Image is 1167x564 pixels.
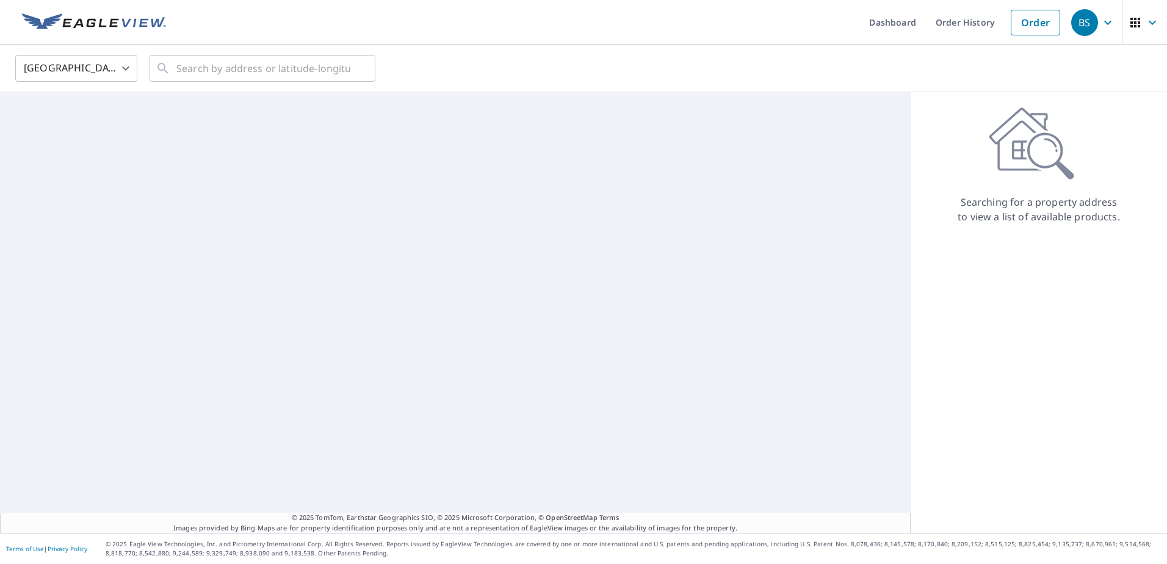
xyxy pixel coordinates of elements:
a: Terms of Use [6,544,44,553]
span: © 2025 TomTom, Earthstar Geographics SIO, © 2025 Microsoft Corporation, © [292,513,620,523]
div: [GEOGRAPHIC_DATA] [15,51,137,85]
p: © 2025 Eagle View Technologies, Inc. and Pictometry International Corp. All Rights Reserved. Repo... [106,540,1161,558]
p: | [6,545,87,552]
img: EV Logo [22,13,166,32]
a: Order [1011,10,1060,35]
input: Search by address or latitude-longitude [176,51,350,85]
a: Terms [599,513,620,522]
p: Searching for a property address to view a list of available products. [957,195,1121,224]
a: OpenStreetMap [546,513,597,522]
div: BS [1071,9,1098,36]
a: Privacy Policy [48,544,87,553]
